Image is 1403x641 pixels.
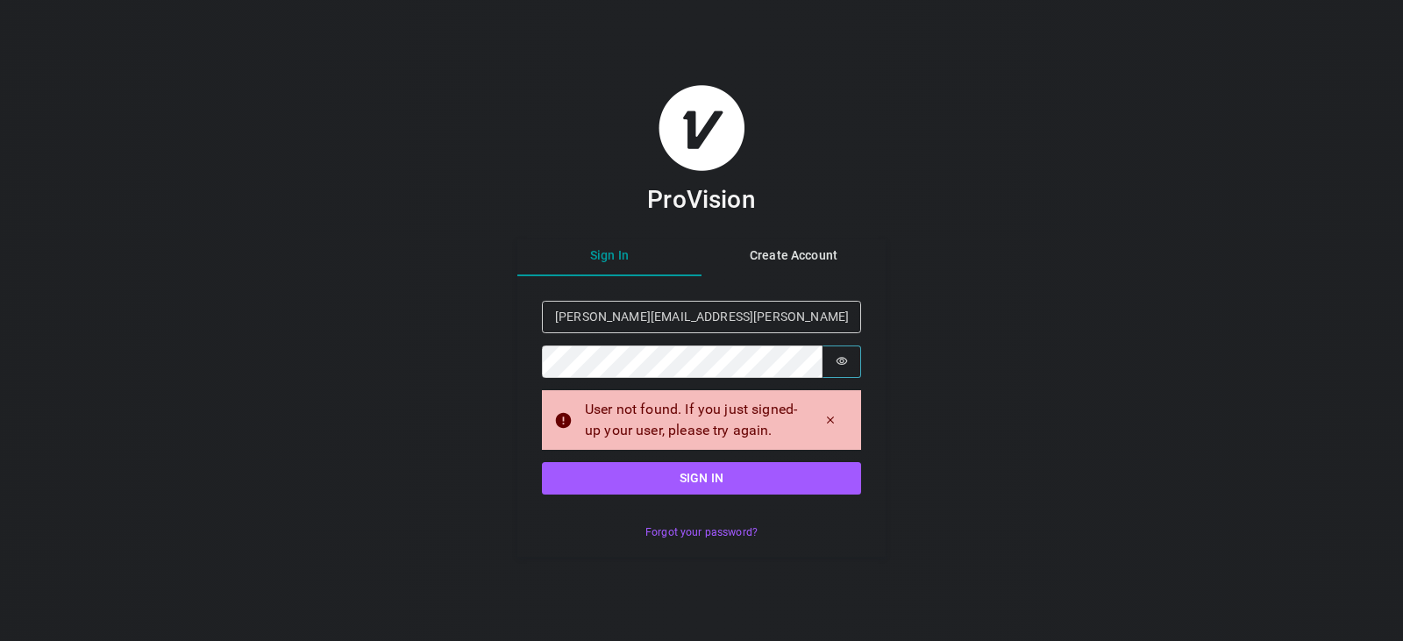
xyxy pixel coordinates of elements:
button: Show password [823,345,861,378]
button: Forgot your password? [636,519,766,545]
input: Email [542,301,861,333]
button: Sign in [542,462,861,495]
h3: ProVision [647,184,755,215]
div: User not found. If you just signed-up your user, please try again. [585,399,800,441]
button: Dismiss alert [812,408,849,432]
button: Create Account [701,238,886,276]
button: Sign In [517,238,701,276]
